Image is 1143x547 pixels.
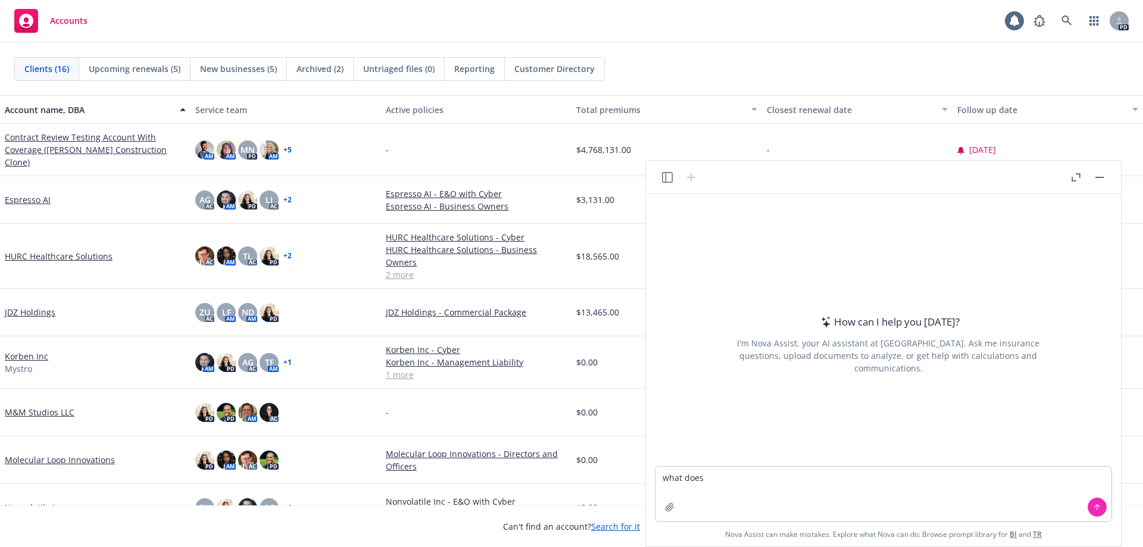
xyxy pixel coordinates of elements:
[217,140,236,160] img: photo
[576,406,598,418] span: $0.00
[199,306,210,318] span: ZU
[195,246,214,265] img: photo
[571,95,762,124] button: Total premiums
[386,104,567,116] div: Active policies
[386,448,567,473] a: Molecular Loop Innovations - Directors and Officers
[217,353,236,372] img: photo
[576,143,631,156] span: $4,768,131.00
[386,406,389,418] span: -
[5,306,55,318] a: JDZ Holdings
[195,140,214,160] img: photo
[514,62,595,75] span: Customer Directory
[1010,529,1017,539] a: BI
[5,501,64,514] a: Nonvolatile Inc
[386,231,567,243] a: HURC Healthcare Solutions - Cyber
[260,140,279,160] img: photo
[576,193,614,206] span: $3,131.00
[283,359,292,366] a: + 1
[260,303,279,322] img: photo
[260,403,279,422] img: photo
[386,343,567,356] a: Korben Inc - Cyber
[591,521,640,532] a: Search for it
[195,403,214,422] img: photo
[762,95,952,124] button: Closest renewal date
[969,143,996,156] span: [DATE]
[386,243,567,268] a: HURC Healthcare Solutions - Business Owners
[655,467,1111,521] textarea: what does
[386,187,567,200] a: Espresso AI - E&O with Cyber
[264,501,275,514] span: AG
[957,104,1125,116] div: Follow up date
[243,250,252,262] span: TL
[503,520,640,533] span: Can't find an account?
[238,403,257,422] img: photo
[238,498,257,517] img: photo
[199,501,211,514] span: DK
[242,356,254,368] span: AG
[386,306,567,318] a: JDZ Holdings - Commercial Package
[5,406,74,418] a: M&M Studios LLC
[576,356,598,368] span: $0.00
[363,62,435,75] span: Untriaged files (0)
[217,451,236,470] img: photo
[296,62,343,75] span: Archived (2)
[24,62,69,75] span: Clients (16)
[195,451,214,470] img: photo
[10,4,92,37] a: Accounts
[265,356,274,368] span: TF
[283,146,292,154] a: + 5
[200,62,277,75] span: New businesses (5)
[5,104,173,116] div: Account name, DBA
[386,495,567,508] a: Nonvolatile Inc - E&O with Cyber
[5,131,186,168] a: Contract Review Testing Account With Coverage ([PERSON_NAME] Construction Clone)
[386,368,567,381] a: 1 more
[576,250,619,262] span: $18,565.00
[386,143,389,156] span: -
[576,104,744,116] div: Total premiums
[767,104,935,116] div: Closest renewal date
[1028,9,1051,33] a: Report a Bug
[576,306,619,318] span: $13,465.00
[952,95,1143,124] button: Follow up date
[242,306,254,318] span: ND
[5,454,115,466] a: Molecular Loop Innovations
[217,498,236,517] img: photo
[266,193,273,206] span: LI
[386,356,567,368] a: Korben Inc - Management Liability
[576,454,598,466] span: $0.00
[190,95,381,124] button: Service team
[283,196,292,204] a: + 2
[386,200,567,212] a: Espresso AI - Business Owners
[195,353,214,372] img: photo
[576,501,598,514] span: $0.00
[283,504,292,511] a: + 1
[217,403,236,422] img: photo
[381,95,571,124] button: Active policies
[1055,9,1079,33] a: Search
[222,306,231,318] span: LF
[283,252,292,260] a: + 2
[238,451,257,470] img: photo
[199,193,211,206] span: AG
[260,451,279,470] img: photo
[195,104,376,116] div: Service team
[5,350,48,362] a: Korben Inc
[1033,529,1042,539] a: TR
[5,250,113,262] a: HURC Healthcare Solutions
[50,16,88,26] span: Accounts
[721,337,1055,374] div: I'm Nova Assist, your AI assistant at [GEOGRAPHIC_DATA]. Ask me insurance questions, upload docum...
[89,62,180,75] span: Upcoming renewals (5)
[238,190,257,210] img: photo
[260,246,279,265] img: photo
[725,522,1042,546] span: Nova Assist can make mistakes. Explore what Nova can do: Browse prompt library for and
[217,190,236,210] img: photo
[5,362,32,375] span: Mystro
[241,143,255,156] span: MN
[817,314,960,330] div: How can I help you [DATE]?
[454,62,495,75] span: Reporting
[386,268,567,281] a: 2 more
[767,143,770,156] span: -
[1082,9,1106,33] a: Switch app
[5,193,51,206] a: Espresso AI
[217,246,236,265] img: photo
